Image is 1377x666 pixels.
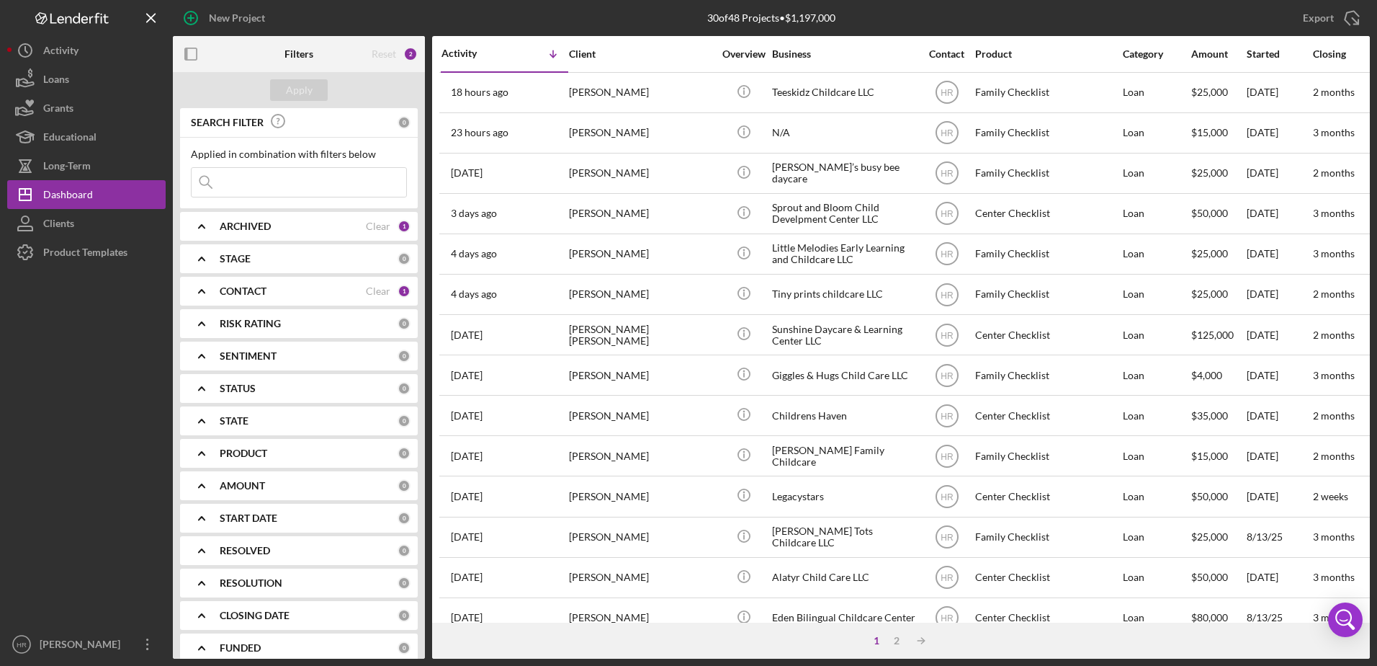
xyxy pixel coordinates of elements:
button: Clients [7,209,166,238]
div: [PERSON_NAME] [569,518,713,556]
b: STAGE [220,253,251,265]
b: STATUS [220,383,256,394]
time: 2025-08-16 18:53 [451,410,483,422]
time: 2025-08-17 23:03 [451,370,483,381]
text: HR [941,88,954,98]
time: 2 months [1313,450,1355,462]
div: Center Checklist [975,195,1119,233]
div: $25,000 [1191,518,1245,556]
div: Export [1303,4,1334,32]
time: 2025-08-21 21:19 [451,248,497,259]
div: Tiny prints childcare LLC [772,275,916,314]
a: Grants [7,94,166,123]
div: Open Intercom Messenger [1328,603,1363,637]
div: 0 [398,512,411,525]
time: 3 months [1313,207,1355,219]
div: 0 [398,479,411,492]
div: [DATE] [1247,477,1311,515]
button: Product Templates [7,238,166,267]
time: 2 weeks [1313,490,1348,502]
div: 0 [398,447,411,460]
div: [PERSON_NAME] [569,356,713,394]
time: 2 months [1313,86,1355,98]
div: [DATE] [1247,154,1311,192]
div: Clear [366,285,390,297]
div: Loan [1123,477,1190,515]
button: Long-Term [7,151,166,180]
div: $25,000 [1191,235,1245,273]
div: Loan [1123,195,1190,233]
time: 2 months [1313,288,1355,300]
div: $125,000 [1191,316,1245,354]
div: [PERSON_NAME] [569,477,713,515]
time: 2025-08-25 19:24 [451,86,508,98]
b: SENTIMENT [220,350,277,362]
div: Sunshine Daycare & Learning Center LLC [772,316,916,354]
div: [PERSON_NAME] [569,559,713,597]
div: Loan [1123,235,1190,273]
div: Little Melodies Early Learning and Childcare LLC [772,235,916,273]
div: [DATE] [1247,195,1311,233]
div: 1 [398,220,411,233]
div: Dashboard [43,180,93,213]
div: 0 [398,577,411,590]
div: Loan [1123,437,1190,475]
div: Teeskidz Childcare LLC [772,74,916,112]
div: Loan [1123,316,1190,354]
time: 2025-08-19 18:30 [451,329,483,341]
text: HR [941,613,954,623]
div: $50,000 [1191,195,1245,233]
div: 0 [398,350,411,363]
div: Loan [1123,356,1190,394]
div: Applied in combination with filters below [191,148,407,160]
b: RESOLVED [220,545,270,556]
div: Activity [441,48,505,59]
text: HR [17,641,27,649]
text: HR [941,451,954,461]
div: 0 [398,544,411,557]
div: Business [772,48,916,60]
div: Family Checklist [975,275,1119,314]
time: 2025-08-13 01:28 [451,612,483,623]
div: [PERSON_NAME] [PERSON_NAME] [569,316,713,354]
time: 2025-08-14 21:25 [451,450,483,462]
time: 3 months [1313,126,1355,138]
div: $50,000 [1191,477,1245,515]
time: 2025-08-14 05:41 [451,491,483,502]
div: Loan [1123,154,1190,192]
text: HR [941,573,954,583]
b: CLOSING DATE [220,610,290,621]
a: Activity [7,36,166,65]
div: Eden Bilingual Childcare Center [772,599,916,637]
time: 3 months [1313,369,1355,381]
div: N/A [772,114,916,152]
div: Started [1247,48,1311,60]
a: Educational [7,123,166,151]
div: 2 [887,635,907,647]
div: 2 [403,47,418,61]
text: HR [941,330,954,340]
div: Center Checklist [975,316,1119,354]
div: 0 [398,641,411,654]
div: [PERSON_NAME] [569,154,713,192]
div: Loan [1123,518,1190,556]
div: 0 [398,609,411,622]
button: Loans [7,65,166,94]
div: Family Checklist [975,74,1119,112]
time: 2 months [1313,409,1355,422]
b: Filters [284,48,313,60]
div: 0 [398,252,411,265]
b: RESOLUTION [220,577,282,589]
div: [PERSON_NAME] [569,74,713,112]
div: Grants [43,94,73,126]
div: Center Checklist [975,559,1119,597]
div: Educational [43,123,97,155]
button: Dashboard [7,180,166,209]
div: Loans [43,65,69,97]
div: Childrens Haven [772,396,916,435]
div: [PERSON_NAME] [569,437,713,475]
